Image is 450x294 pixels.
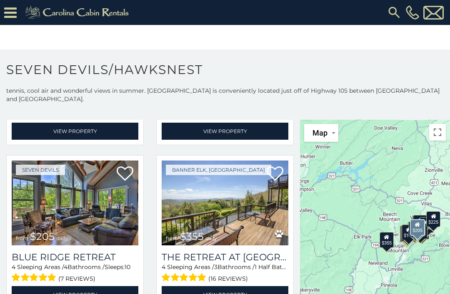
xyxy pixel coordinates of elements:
span: daily [56,235,68,241]
div: $215 [409,221,423,237]
span: daily [205,235,217,241]
span: 1 Half Baths / [255,263,292,271]
a: View Property [162,123,288,140]
img: search-regular.svg [387,5,402,20]
a: Add to favorites [117,166,133,183]
a: Add to favorites [267,166,283,183]
img: Khaki-logo.png [21,4,136,21]
span: (16 reviews) [208,273,248,284]
img: The Retreat at Mountain Meadows [162,161,288,245]
a: View Property [12,123,138,140]
span: 3 [214,263,217,271]
span: 4 [162,263,165,271]
button: Change map style [304,124,338,142]
a: [PHONE_NUMBER] [404,5,421,20]
div: Sleeping Areas / Bathrooms / Sleeps: [162,263,288,284]
button: Toggle fullscreen view [429,124,446,141]
a: Blue Ridge Retreat [12,252,138,263]
span: from [166,235,178,241]
div: $250 [401,225,415,241]
a: The Retreat at [GEOGRAPHIC_DATA][PERSON_NAME] [162,252,288,263]
div: $225 [426,211,440,227]
div: $175 [413,223,427,239]
div: $230 [413,215,427,231]
span: 4 [12,263,15,271]
span: 4 [64,263,67,271]
a: The Retreat at Mountain Meadows from $355 daily [162,161,288,245]
span: Map [312,128,327,137]
span: $205 [30,230,55,242]
a: Seven Devils [16,165,65,175]
span: from [16,235,28,241]
div: Sleeping Areas / Bathrooms / Sleeps: [12,263,138,284]
span: $355 [180,230,204,242]
div: $270 [400,226,414,242]
div: $355 [380,232,394,248]
div: $140 [402,225,416,240]
div: $205 [410,219,425,236]
a: Banner Elk, [GEOGRAPHIC_DATA] [166,165,271,175]
div: $195 [415,223,429,239]
div: $375 [400,227,414,242]
span: (7 reviews) [58,273,95,284]
img: Blue Ridge Retreat [12,161,138,245]
span: 10 [125,263,130,271]
div: $140 [400,225,414,241]
h3: The Retreat at Mountain Meadows [162,252,288,263]
a: Blue Ridge Retreat from $205 daily [12,161,138,245]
